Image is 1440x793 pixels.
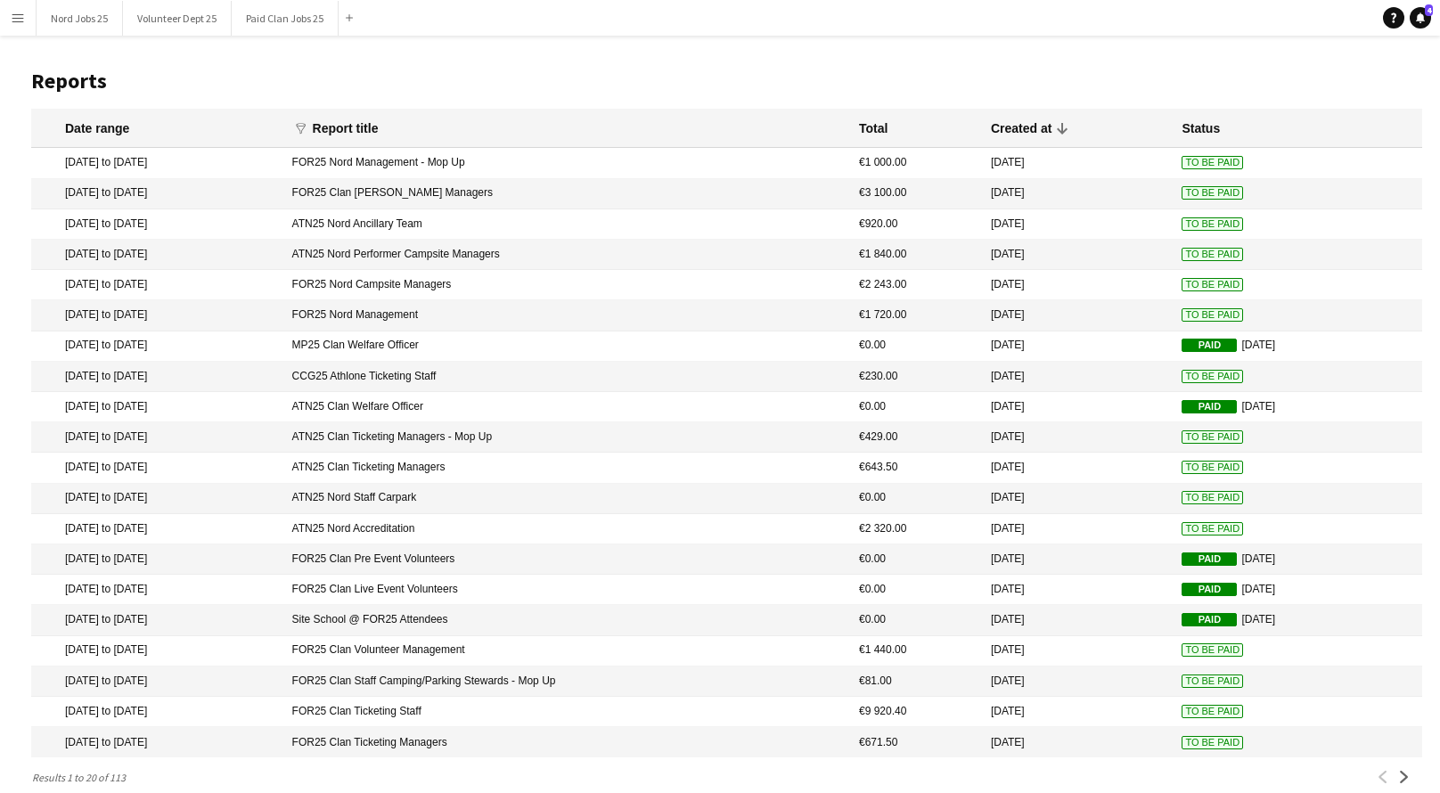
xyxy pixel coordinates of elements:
[313,120,379,136] div: Report title
[1182,308,1243,322] span: To Be Paid
[1173,392,1422,422] mat-cell: [DATE]
[1182,400,1237,413] span: Paid
[1173,331,1422,362] mat-cell: [DATE]
[31,209,283,240] mat-cell: [DATE] to [DATE]
[283,575,850,605] mat-cell: FOR25 Clan Live Event Volunteers
[982,666,1174,697] mat-cell: [DATE]
[982,362,1174,392] mat-cell: [DATE]
[31,666,283,697] mat-cell: [DATE] to [DATE]
[31,270,283,300] mat-cell: [DATE] to [DATE]
[982,697,1174,727] mat-cell: [DATE]
[1182,248,1243,261] span: To Be Paid
[1173,605,1422,635] mat-cell: [DATE]
[982,484,1174,514] mat-cell: [DATE]
[1182,461,1243,474] span: To Be Paid
[850,148,982,178] mat-cell: €1 000.00
[982,270,1174,300] mat-cell: [DATE]
[982,300,1174,331] mat-cell: [DATE]
[31,575,283,605] mat-cell: [DATE] to [DATE]
[31,605,283,635] mat-cell: [DATE] to [DATE]
[1173,544,1422,575] mat-cell: [DATE]
[991,120,1051,136] div: Created at
[313,120,395,136] div: Report title
[31,484,283,514] mat-cell: [DATE] to [DATE]
[283,605,850,635] mat-cell: Site School @ FOR25 Attendees
[31,727,283,757] mat-cell: [DATE] to [DATE]
[1425,4,1433,16] span: 4
[31,392,283,422] mat-cell: [DATE] to [DATE]
[1182,339,1237,352] span: Paid
[850,697,982,727] mat-cell: €9 920.40
[1182,736,1243,749] span: To Be Paid
[982,575,1174,605] mat-cell: [DATE]
[283,484,850,514] mat-cell: ATN25 Nord Staff Carpark
[850,240,982,270] mat-cell: €1 840.00
[123,1,232,36] button: Volunteer Dept 25
[1182,186,1243,200] span: To Be Paid
[283,727,850,757] mat-cell: FOR25 Clan Ticketing Managers
[283,666,850,697] mat-cell: FOR25 Clan Staff Camping/Parking Stewards - Mop Up
[850,209,982,240] mat-cell: €920.00
[1182,583,1237,596] span: Paid
[283,422,850,453] mat-cell: ATN25 Clan Ticketing Managers - Mop Up
[1173,575,1422,605] mat-cell: [DATE]
[1182,522,1243,535] span: To Be Paid
[982,392,1174,422] mat-cell: [DATE]
[850,362,982,392] mat-cell: €230.00
[850,727,982,757] mat-cell: €671.50
[31,544,283,575] mat-cell: [DATE] to [DATE]
[31,514,283,544] mat-cell: [DATE] to [DATE]
[283,544,850,575] mat-cell: FOR25 Clan Pre Event Volunteers
[37,1,123,36] button: Nord Jobs 25
[982,453,1174,483] mat-cell: [DATE]
[982,209,1174,240] mat-cell: [DATE]
[283,240,850,270] mat-cell: ATN25 Nord Performer Campsite Managers
[31,240,283,270] mat-cell: [DATE] to [DATE]
[31,331,283,362] mat-cell: [DATE] to [DATE]
[850,575,982,605] mat-cell: €0.00
[1182,643,1243,657] span: To Be Paid
[283,179,850,209] mat-cell: FOR25 Clan [PERSON_NAME] Managers
[1182,491,1243,504] span: To Be Paid
[31,362,283,392] mat-cell: [DATE] to [DATE]
[283,697,850,727] mat-cell: FOR25 Clan Ticketing Staff
[850,453,982,483] mat-cell: €643.50
[283,148,850,178] mat-cell: FOR25 Nord Management - Mop Up
[982,422,1174,453] mat-cell: [DATE]
[65,120,129,136] div: Date range
[283,362,850,392] mat-cell: CCG25 Athlone Ticketing Staff
[982,148,1174,178] mat-cell: [DATE]
[283,636,850,666] mat-cell: FOR25 Clan Volunteer Management
[982,544,1174,575] mat-cell: [DATE]
[850,300,982,331] mat-cell: €1 720.00
[31,636,283,666] mat-cell: [DATE] to [DATE]
[850,331,982,362] mat-cell: €0.00
[850,392,982,422] mat-cell: €0.00
[850,270,982,300] mat-cell: €2 243.00
[982,514,1174,544] mat-cell: [DATE]
[283,270,850,300] mat-cell: FOR25 Nord Campsite Managers
[850,179,982,209] mat-cell: €3 100.00
[982,179,1174,209] mat-cell: [DATE]
[982,636,1174,666] mat-cell: [DATE]
[1182,552,1237,566] span: Paid
[859,120,888,136] div: Total
[31,179,283,209] mat-cell: [DATE] to [DATE]
[1410,7,1431,29] a: 4
[850,544,982,575] mat-cell: €0.00
[283,331,850,362] mat-cell: MP25 Clan Welfare Officer
[31,453,283,483] mat-cell: [DATE] to [DATE]
[283,209,850,240] mat-cell: ATN25 Nord Ancillary Team
[982,331,1174,362] mat-cell: [DATE]
[31,771,133,784] span: Results 1 to 20 of 113
[31,300,283,331] mat-cell: [DATE] to [DATE]
[1182,705,1243,718] span: To Be Paid
[1182,430,1243,444] span: To Be Paid
[982,240,1174,270] mat-cell: [DATE]
[283,453,850,483] mat-cell: ATN25 Clan Ticketing Managers
[1182,370,1243,383] span: To Be Paid
[1182,120,1220,136] div: Status
[850,514,982,544] mat-cell: €2 320.00
[31,697,283,727] mat-cell: [DATE] to [DATE]
[232,1,339,36] button: Paid Clan Jobs 25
